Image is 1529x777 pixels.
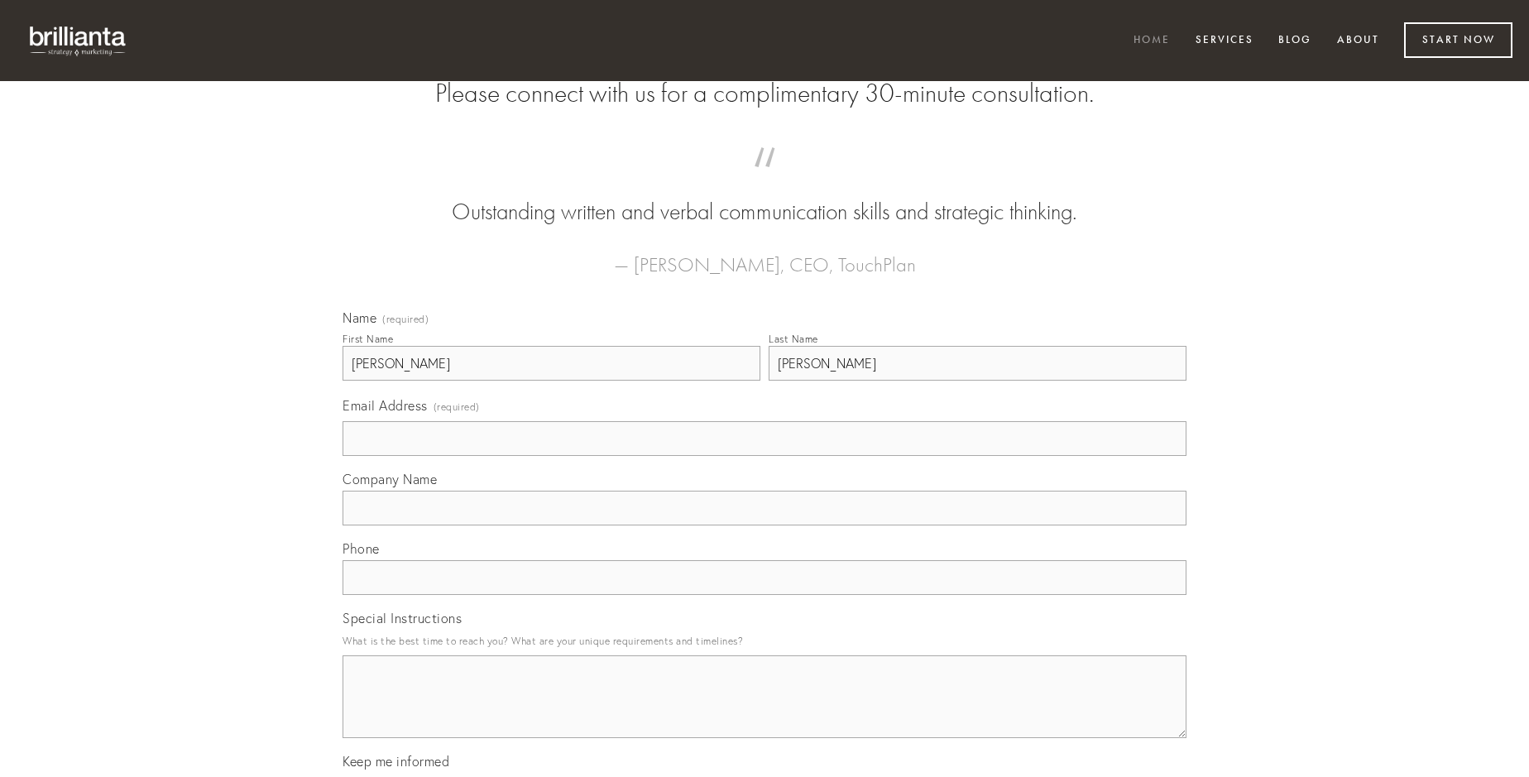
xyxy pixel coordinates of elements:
[343,540,380,557] span: Phone
[369,228,1160,281] figcaption: — [PERSON_NAME], CEO, TouchPlan
[17,17,141,65] img: brillianta - research, strategy, marketing
[369,164,1160,228] blockquote: Outstanding written and verbal communication skills and strategic thinking.
[369,164,1160,196] span: “
[343,333,393,345] div: First Name
[769,333,818,345] div: Last Name
[1123,27,1181,55] a: Home
[382,314,429,324] span: (required)
[1326,27,1390,55] a: About
[1185,27,1264,55] a: Services
[343,610,462,626] span: Special Instructions
[343,630,1186,652] p: What is the best time to reach you? What are your unique requirements and timelines?
[343,753,449,770] span: Keep me informed
[343,309,376,326] span: Name
[343,471,437,487] span: Company Name
[434,396,480,418] span: (required)
[343,78,1186,109] h2: Please connect with us for a complimentary 30-minute consultation.
[1404,22,1512,58] a: Start Now
[1268,27,1322,55] a: Blog
[343,397,428,414] span: Email Address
